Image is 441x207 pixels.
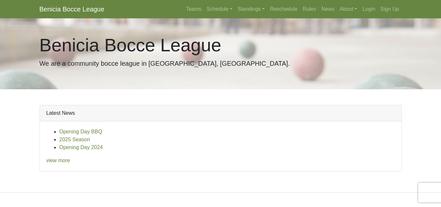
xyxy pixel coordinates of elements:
h1: Benicia Bocce League [39,34,402,56]
a: Schedule [204,3,235,16]
a: 2025 Season [59,137,90,142]
a: Opening Day 2024 [59,145,103,150]
a: Rules [300,3,319,16]
a: Benicia Bocce League [39,3,104,16]
a: Teams [183,3,204,16]
a: Reschedule [267,3,300,16]
a: Login [360,3,378,16]
div: Latest News [40,105,402,121]
a: About [337,3,360,16]
a: Sign Up [378,3,402,16]
a: News [319,3,337,16]
a: Opening Day BBQ [59,129,102,134]
a: Standings [235,3,267,16]
p: We are a community bocce league in [GEOGRAPHIC_DATA], [GEOGRAPHIC_DATA]. [39,59,402,68]
a: view more [46,158,70,163]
